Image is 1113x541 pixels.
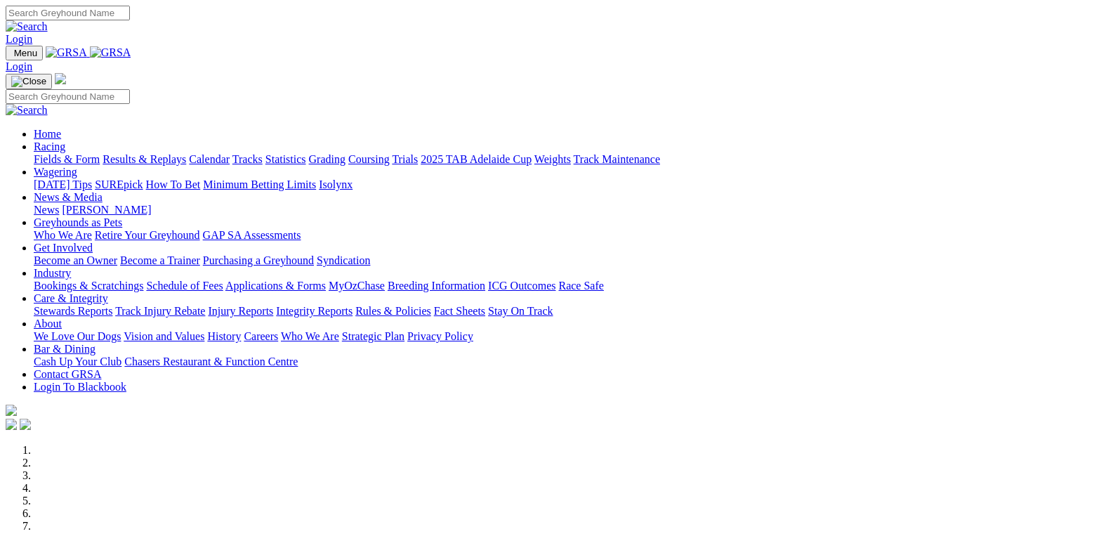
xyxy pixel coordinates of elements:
[34,356,121,367] a: Cash Up Your Club
[6,104,48,117] img: Search
[6,46,43,60] button: Toggle navigation
[34,330,121,342] a: We Love Our Dogs
[225,280,326,292] a: Applications & Forms
[342,330,404,342] a: Strategic Plan
[203,229,301,241] a: GAP SA Assessments
[34,280,143,292] a: Bookings & Scratchings
[146,178,201,190] a: How To Bet
[208,305,273,317] a: Injury Reports
[265,153,306,165] a: Statistics
[348,153,390,165] a: Coursing
[34,267,71,279] a: Industry
[34,153,100,165] a: Fields & Form
[103,153,186,165] a: Results & Replays
[34,153,1107,166] div: Racing
[232,153,263,165] a: Tracks
[120,254,200,266] a: Become a Trainer
[203,254,314,266] a: Purchasing a Greyhound
[329,280,385,292] a: MyOzChase
[6,405,17,416] img: logo-grsa-white.png
[46,46,87,59] img: GRSA
[6,60,32,72] a: Login
[355,305,431,317] a: Rules & Policies
[146,280,223,292] a: Schedule of Fees
[207,330,241,342] a: History
[189,153,230,165] a: Calendar
[34,141,65,152] a: Racing
[95,178,143,190] a: SUREpick
[281,330,339,342] a: Who We Are
[34,254,117,266] a: Become an Owner
[203,178,316,190] a: Minimum Betting Limits
[6,74,52,89] button: Toggle navigation
[34,242,93,254] a: Get Involved
[34,280,1107,292] div: Industry
[34,292,108,304] a: Care & Integrity
[34,204,1107,216] div: News & Media
[34,305,112,317] a: Stewards Reports
[55,73,66,84] img: logo-grsa-white.png
[34,254,1107,267] div: Get Involved
[14,48,37,58] span: Menu
[34,166,77,178] a: Wagering
[34,381,126,393] a: Login To Blackbook
[6,6,130,20] input: Search
[317,254,370,266] a: Syndication
[34,318,62,330] a: About
[34,356,1107,368] div: Bar & Dining
[34,204,59,216] a: News
[34,330,1107,343] div: About
[319,178,353,190] a: Isolynx
[124,330,204,342] a: Vision and Values
[388,280,485,292] a: Breeding Information
[6,419,17,430] img: facebook.svg
[309,153,345,165] a: Grading
[20,419,31,430] img: twitter.svg
[276,305,353,317] a: Integrity Reports
[115,305,205,317] a: Track Injury Rebate
[62,204,151,216] a: [PERSON_NAME]
[6,33,32,45] a: Login
[34,216,122,228] a: Greyhounds as Pets
[34,178,92,190] a: [DATE] Tips
[488,280,555,292] a: ICG Outcomes
[6,20,48,33] img: Search
[34,191,103,203] a: News & Media
[558,280,603,292] a: Race Safe
[124,356,298,367] a: Chasers Restaurant & Function Centre
[34,229,92,241] a: Who We Are
[90,46,131,59] img: GRSA
[34,128,61,140] a: Home
[421,153,532,165] a: 2025 TAB Adelaide Cup
[488,305,553,317] a: Stay On Track
[407,330,473,342] a: Privacy Policy
[11,76,46,87] img: Close
[34,305,1107,318] div: Care & Integrity
[574,153,660,165] a: Track Maintenance
[392,153,418,165] a: Trials
[244,330,278,342] a: Careers
[34,368,101,380] a: Contact GRSA
[34,229,1107,242] div: Greyhounds as Pets
[95,229,200,241] a: Retire Your Greyhound
[34,343,96,355] a: Bar & Dining
[534,153,571,165] a: Weights
[434,305,485,317] a: Fact Sheets
[34,178,1107,191] div: Wagering
[6,89,130,104] input: Search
